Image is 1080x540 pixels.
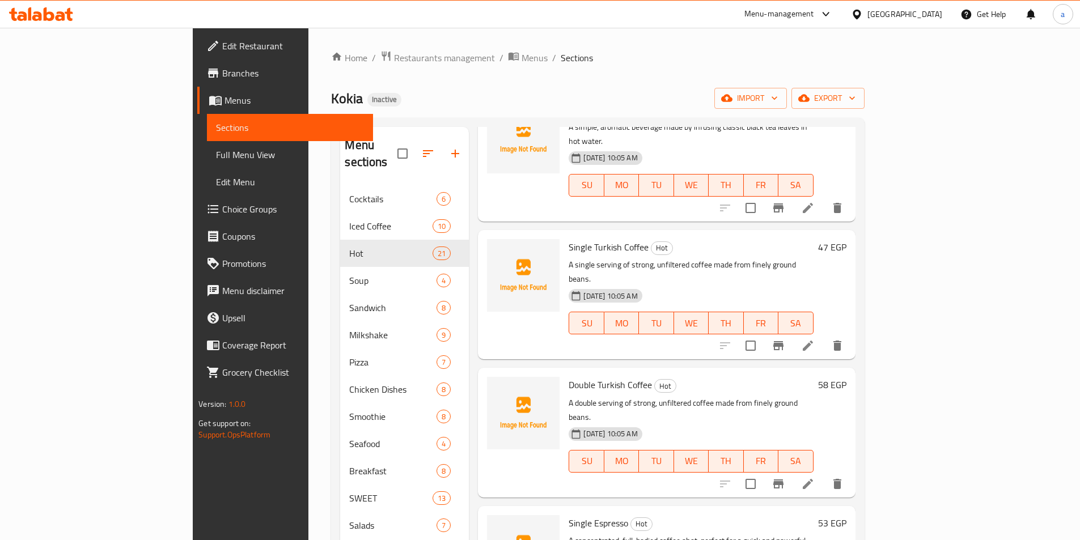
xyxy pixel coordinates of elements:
[340,430,469,457] div: Seafood4
[778,450,813,473] button: SA
[437,357,450,368] span: 7
[651,241,672,254] span: Hot
[340,321,469,348] div: Milkshake9
[222,39,364,53] span: Edit Restaurant
[824,194,851,222] button: delete
[198,397,226,411] span: Version:
[643,453,669,469] span: TU
[748,177,774,193] span: FR
[824,470,851,498] button: delete
[198,416,251,431] span: Get support on:
[674,174,709,197] button: WE
[437,355,451,369] div: items
[508,50,548,65] a: Menus
[340,267,469,294] div: Soup4
[222,365,364,379] span: Grocery Checklist
[791,88,865,109] button: export
[1061,8,1065,20] span: a
[340,512,469,539] div: Salads7
[487,239,560,312] img: Single Turkish Coffee
[349,491,433,505] div: SWEET
[818,239,846,255] h6: 47 EGP
[609,453,634,469] span: MO
[655,380,676,393] span: Hot
[744,312,778,334] button: FR
[349,518,437,532] span: Salads
[714,88,787,109] button: import
[349,437,437,450] div: Seafood
[783,453,808,469] span: SA
[433,248,450,259] span: 21
[349,382,437,396] span: Chicken Dishes
[437,384,450,395] span: 8
[765,332,792,359] button: Branch-specific-item
[340,212,469,240] div: Iced Coffee10
[367,95,401,104] span: Inactive
[569,120,813,148] p: A simple, aromatic beverage made by infusing classic black tea leaves in hot water.
[679,177,704,193] span: WE
[340,457,469,484] div: Breakfast8
[574,453,599,469] span: SU
[437,518,451,532] div: items
[778,174,813,197] button: SA
[437,274,451,287] div: items
[609,177,634,193] span: MO
[630,517,653,531] div: Hot
[349,274,437,287] span: Soup
[433,491,451,505] div: items
[522,51,548,65] span: Menus
[818,377,846,393] h6: 58 EGP
[349,464,437,478] span: Breakfast
[437,410,451,423] div: items
[569,450,604,473] button: SU
[651,241,673,255] div: Hot
[631,517,652,530] span: Hot
[713,453,739,469] span: TH
[739,334,763,358] span: Select to update
[349,246,433,260] span: Hot
[643,177,669,193] span: TU
[380,50,495,65] a: Restaurants management
[679,453,704,469] span: WE
[499,51,503,65] li: /
[674,312,709,334] button: WE
[674,450,709,473] button: WE
[340,294,469,321] div: Sandwich8
[197,304,373,331] a: Upsell
[394,51,495,65] span: Restaurants management
[197,359,373,386] a: Grocery Checklist
[569,239,649,256] span: Single Turkish Coffee
[713,177,739,193] span: TH
[713,315,739,331] span: TH
[604,312,639,334] button: MO
[569,312,604,334] button: SU
[801,201,815,215] a: Edit menu item
[824,332,851,359] button: delete
[744,174,778,197] button: FR
[433,221,450,232] span: 10
[739,472,763,496] span: Select to update
[222,66,364,80] span: Branches
[340,484,469,512] div: SWEET13
[437,411,450,422] span: 8
[487,101,560,173] img: Red tea
[723,91,778,105] span: import
[349,355,437,369] div: Pizza
[604,450,639,473] button: MO
[654,379,676,393] div: Hot
[867,8,942,20] div: [GEOGRAPHIC_DATA]
[604,174,639,197] button: MO
[197,87,373,114] a: Menus
[414,140,442,167] span: Sort sections
[709,450,743,473] button: TH
[487,377,560,449] img: Double Turkish Coffee
[216,148,364,161] span: Full Menu View
[222,338,364,352] span: Coverage Report
[222,311,364,325] span: Upsell
[349,328,437,342] span: Milkshake
[437,330,450,341] span: 9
